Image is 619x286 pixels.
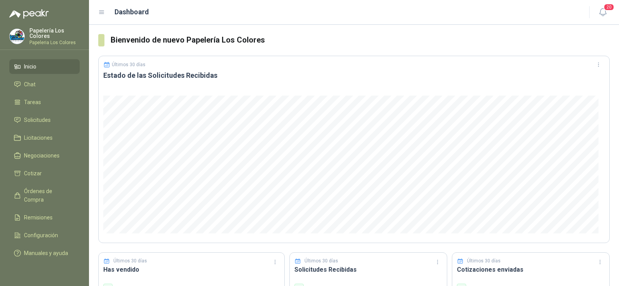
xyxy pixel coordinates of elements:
[604,3,614,11] span: 20
[9,184,80,207] a: Órdenes de Compra
[9,113,80,127] a: Solicitudes
[467,257,501,265] p: Últimos 30 días
[103,71,605,80] h3: Estado de las Solicitudes Recibidas
[9,9,49,19] img: Logo peakr
[24,249,68,257] span: Manuales y ayuda
[29,28,80,39] p: Papelería Los Colores
[9,148,80,163] a: Negociaciones
[103,265,280,274] h3: Has vendido
[24,231,58,240] span: Configuración
[9,59,80,74] a: Inicio
[29,40,80,45] p: Papeleria Los Colores
[9,210,80,225] a: Remisiones
[9,246,80,260] a: Manuales y ayuda
[115,7,149,17] h1: Dashboard
[24,98,41,106] span: Tareas
[9,166,80,181] a: Cotizar
[9,130,80,145] a: Licitaciones
[113,257,147,265] p: Últimos 30 días
[111,34,610,46] h3: Bienvenido de nuevo Papelería Los Colores
[24,213,53,222] span: Remisiones
[457,265,605,274] h3: Cotizaciones enviadas
[112,62,145,67] p: Últimos 30 días
[24,169,42,178] span: Cotizar
[9,95,80,110] a: Tareas
[24,134,53,142] span: Licitaciones
[24,187,72,204] span: Órdenes de Compra
[9,77,80,92] a: Chat
[24,151,60,160] span: Negociaciones
[596,5,610,19] button: 20
[24,116,51,124] span: Solicitudes
[304,257,338,265] p: Últimos 30 días
[10,29,24,44] img: Company Logo
[24,80,36,89] span: Chat
[294,265,442,274] h3: Solicitudes Recibidas
[9,228,80,243] a: Configuración
[24,62,36,71] span: Inicio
